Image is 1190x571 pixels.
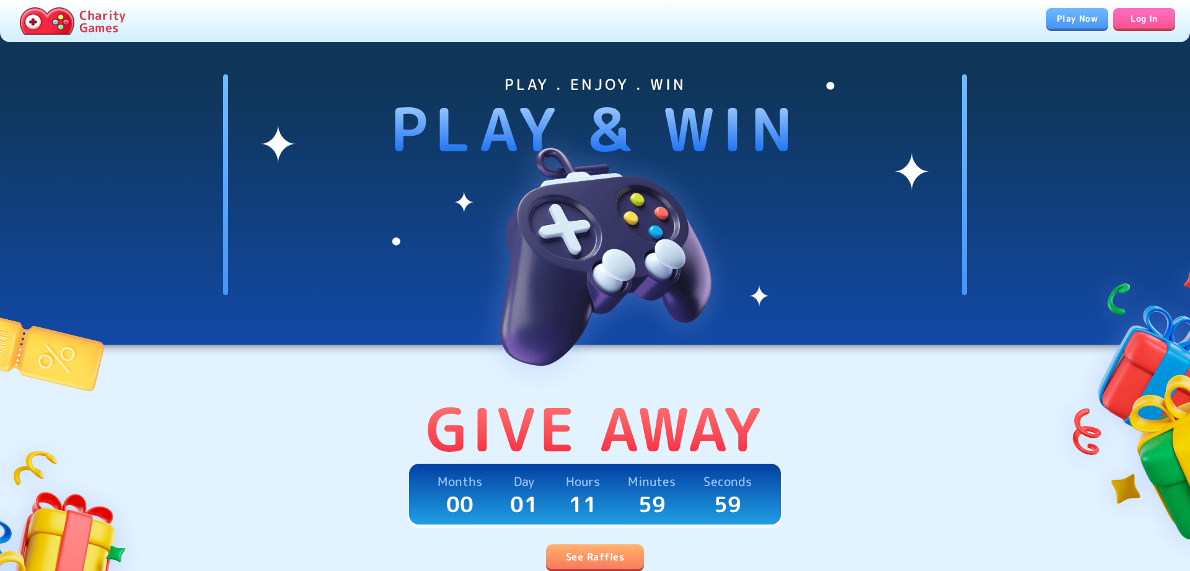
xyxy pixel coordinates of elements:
p: Hours [566,471,601,491]
p: Minutes [628,471,676,491]
p: Months [438,471,482,491]
img: shines [260,74,930,315]
p: Day [514,471,534,491]
a: Months00Day01Hours11Minutes59Seconds59 [409,464,781,525]
p: Charity Games [79,9,126,33]
p: 59 [638,491,666,517]
p: 11 [569,491,597,517]
a: See Raffles [546,544,644,569]
img: gifts [1046,238,1190,568]
p: 00 [446,491,474,517]
img: Charity.Games [20,7,74,35]
p: 01 [510,491,538,517]
p: Give Away [426,394,765,464]
p: Seconds [703,471,752,491]
a: Log In [1113,8,1175,29]
p: 59 [714,491,742,517]
a: Play Now [1046,8,1108,29]
img: hero-image [440,94,750,404]
a: Charity Games [15,5,131,37]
